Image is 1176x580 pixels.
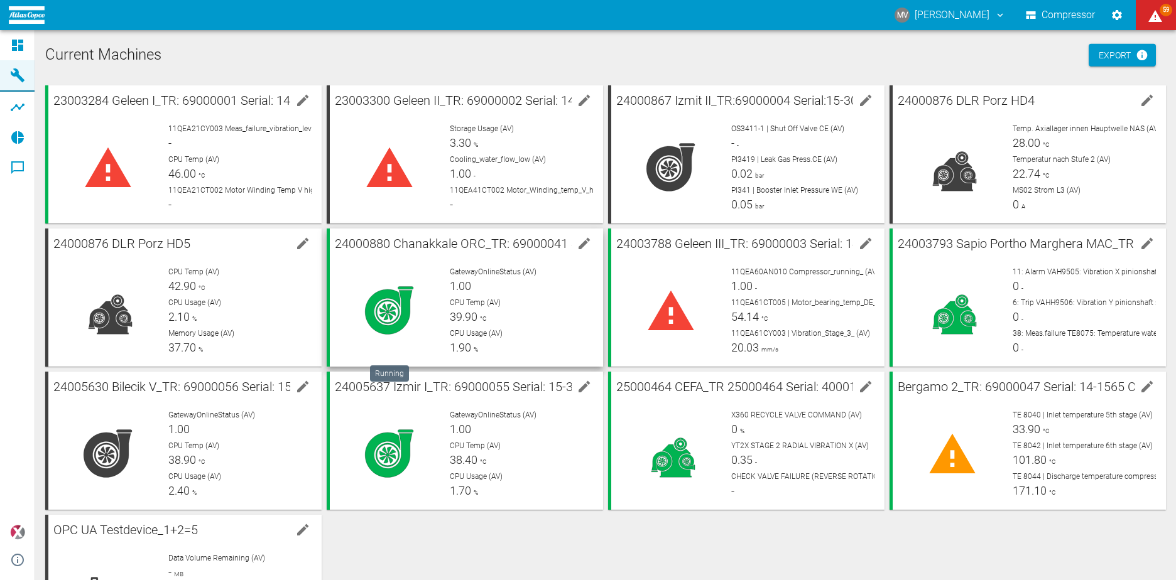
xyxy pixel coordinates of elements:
[853,231,878,256] button: edit machine
[572,231,597,256] button: edit machine
[1013,167,1040,180] span: 22.74
[450,198,453,211] span: -
[471,489,478,496] span: %
[168,472,221,481] span: CPU Usage (AV)
[10,525,25,540] img: Xplore Logo
[1160,4,1172,16] span: 59
[890,228,1166,367] a: 24003793 Sapio Portho Marghera MAC_TR: 69000040 Serial: 14-3462 CS : 50457778edit machine11: Alar...
[1013,422,1040,436] span: 33.90
[1019,203,1025,210] span: A
[731,453,753,466] span: 0.35
[1013,484,1047,497] span: 171.10
[45,85,322,223] a: 23003284 Geleen I_TR: 69000001 Serial: 14-1857edit machine11QEA21CY003 Meas_failure_vibration_lev...
[1013,441,1153,450] span: TE 8042 | Inlet temperature 6th stage (AV)
[171,571,183,577] span: MB
[45,228,322,367] a: 24000876 DLR Porz HD5edit machineCPU Temp (AV)42.90°CCPU Usage (AV)2.10%Memory Usage (AV)37.70%
[890,85,1166,223] a: 24000876 DLR Porz HD4edit machineTemp. Axiallager innen Hauptwelle NAS (AV)28.00°CTemperatur nach...
[1106,4,1128,26] button: Settings
[731,484,734,497] span: -
[1047,458,1056,465] span: °C
[616,236,891,251] span: 24003788 Geleen III_TR: 69000003 Serial: 14-1859
[1023,4,1098,26] button: Compressor
[450,167,471,180] span: 1.00
[731,124,844,133] span: OS3411-1 | Shut Off Valve CE (AV)
[608,85,885,223] a: 24000867 Izmit II_TR:69000004 Serial:15-3065 CS: 50745967 Serail: 15-3717 CS: 50745966edit machin...
[1013,124,1160,133] span: Temp. Axiallager innen Hauptwelle NAS (AV)
[450,279,471,293] span: 1.00
[190,315,197,322] span: %
[1040,172,1050,179] span: °C
[1013,453,1047,466] span: 101.80
[290,374,315,399] button: edit machine
[45,372,322,510] a: 24005630 Bilecik V_TR: 69000056 Serial: 15-4000(1) CS : 50745974edit machineGatewayOnlineStatus (...
[471,141,478,148] span: %
[1013,310,1019,323] span: 0
[450,267,536,276] span: GatewayOnlineStatus (AV)
[168,136,171,149] span: -
[335,379,673,394] span: 24005637 Izmir I_TR: 69000055 Serial: 15-3620 CS: 50745963
[327,372,603,510] a: 24005637 Izmir I_TR: 69000055 Serial: 15-3620 CS: 50745963edit machineGatewayOnlineStatus (AV)1.0...
[190,489,197,496] span: %
[450,453,477,466] span: 38.40
[471,172,476,179] span: -
[450,329,503,338] span: CPU Usage (AV)
[731,279,753,293] span: 1.00
[1019,346,1023,353] span: -
[450,298,501,307] span: CPU Temp (AV)
[759,346,778,353] span: mm/s
[450,472,503,481] span: CPU Usage (AV)
[893,4,1008,26] button: mirkovollrath@gmail.com
[450,441,501,450] span: CPU Temp (AV)
[898,93,1035,108] span: 24000876 DLR Porz HD4
[731,136,734,149] span: -
[731,298,892,307] span: 11QEA61CT005 | Motor_bearing_temp_DE_ (AV)
[450,124,514,133] span: Storage Usage (AV)
[370,365,409,382] div: Running
[327,228,603,367] a: 24000880 Chanakkale ORC_TR: 69000041 Serial: 15-3967 CS : 50746020 SD: 50741109edit machineGatewa...
[168,155,219,164] span: CPU Temp (AV)
[734,141,739,148] span: -
[1013,155,1111,164] span: Temperatur nach Stufe 2 (AV)
[753,203,764,210] span: bar
[168,566,171,579] span: -
[45,45,1166,65] h1: Current Machines
[53,522,198,537] span: OPC UA Testdevice_1+2=5
[731,310,759,323] span: 54.14
[1019,284,1023,291] span: -
[450,136,471,149] span: 3.30
[731,155,837,164] span: PI3419 | Leak Gas Press.CE (AV)
[335,236,815,251] span: 24000880 Chanakkale ORC_TR: 69000041 Serial: 15-3967 CS : 50746020 SD: 50741109
[731,411,862,419] span: X360 RECYCLE VALVE COMMAND (AV)
[1047,489,1056,496] span: °C
[895,8,910,23] div: MV
[168,453,196,466] span: 38.90
[731,422,738,436] span: 0
[168,310,190,323] span: 2.10
[1013,186,1081,195] span: MS02 Strom L3 (AV)
[196,172,205,179] span: °C
[1040,427,1050,434] span: °C
[1135,88,1160,113] button: edit machine
[890,372,1166,510] a: Bergamo 2_TR: 69000047 Serial: 14-1565 CS : 50458301edit machineTE 8040 | Inlet temperature 5th s...
[168,554,265,562] span: Data Volume Remaining (AV)
[572,88,597,113] button: edit machine
[1013,198,1019,211] span: 0
[572,374,597,399] button: edit machine
[759,315,768,322] span: °C
[53,379,421,394] span: 24005630 Bilecik V_TR: 69000056 Serial: 15-4000(1) CS : 50745974
[168,422,190,436] span: 1.00
[168,441,219,450] span: CPU Temp (AV)
[450,341,471,354] span: 1.90
[168,124,344,133] span: 11QEA21CY003 Meas_failure_vibration_level_3_ (AV)
[335,93,606,108] span: 23003300 Geleen II_TR: 69000002 Serial: 14-1858
[1089,44,1156,67] a: Export
[168,267,219,276] span: CPU Temp (AV)
[1013,341,1019,354] span: 0
[731,198,753,211] span: 0.05
[290,517,315,542] button: edit machine
[450,155,546,164] span: Cooling_water_flow_low (AV)
[731,186,858,195] span: PI341 | Booster Inlet Pressure WE (AV)
[477,315,487,322] span: °C
[9,6,45,23] img: logo
[608,372,885,510] a: 25000464 CEFA_TR 25000464 Serial: 40001340edit machineX360 RECYCLE VALVE COMMAND (AV)0%YT2X STAGE...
